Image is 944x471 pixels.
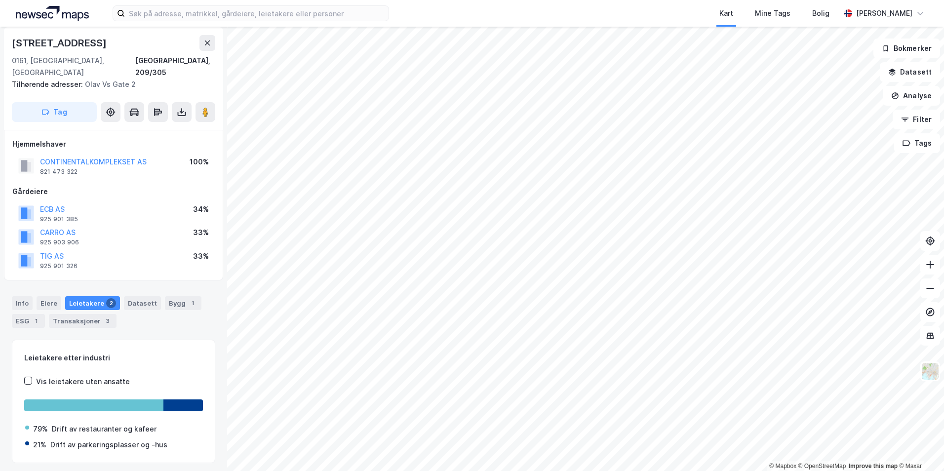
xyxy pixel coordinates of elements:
[24,352,203,364] div: Leietakere etter industri
[33,423,48,435] div: 79%
[12,80,85,88] span: Tilhørende adresser:
[895,424,944,471] iframe: Chat Widget
[40,168,78,176] div: 821 473 322
[798,463,846,470] a: OpenStreetMap
[893,110,940,129] button: Filter
[36,376,130,388] div: Vis leietakere uten ansatte
[31,316,41,326] div: 1
[50,439,167,451] div: Drift av parkeringsplasser og -hus
[12,102,97,122] button: Tag
[190,156,209,168] div: 100%
[49,314,117,328] div: Transaksjoner
[193,250,209,262] div: 33%
[719,7,733,19] div: Kart
[856,7,912,19] div: [PERSON_NAME]
[873,39,940,58] button: Bokmerker
[124,296,161,310] div: Datasett
[12,138,215,150] div: Hjemmelshaver
[16,6,89,21] img: logo.a4113a55bc3d86da70a041830d287a7e.svg
[921,362,940,381] img: Z
[755,7,790,19] div: Mine Tags
[40,262,78,270] div: 925 901 326
[52,423,157,435] div: Drift av restauranter og kafeer
[125,6,389,21] input: Søk på adresse, matrikkel, gårdeiere, leietakere eller personer
[33,439,46,451] div: 21%
[12,314,45,328] div: ESG
[37,296,61,310] div: Eiere
[40,215,78,223] div: 925 901 385
[12,296,33,310] div: Info
[894,133,940,153] button: Tags
[880,62,940,82] button: Datasett
[812,7,829,19] div: Bolig
[12,55,135,78] div: 0161, [GEOGRAPHIC_DATA], [GEOGRAPHIC_DATA]
[193,203,209,215] div: 34%
[165,296,201,310] div: Bygg
[849,463,898,470] a: Improve this map
[103,316,113,326] div: 3
[106,298,116,308] div: 2
[12,35,109,51] div: [STREET_ADDRESS]
[40,238,79,246] div: 925 903 906
[193,227,209,238] div: 33%
[135,55,215,78] div: [GEOGRAPHIC_DATA], 209/305
[12,78,207,90] div: Olav Vs Gate 2
[65,296,120,310] div: Leietakere
[769,463,796,470] a: Mapbox
[12,186,215,197] div: Gårdeiere
[188,298,197,308] div: 1
[883,86,940,106] button: Analyse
